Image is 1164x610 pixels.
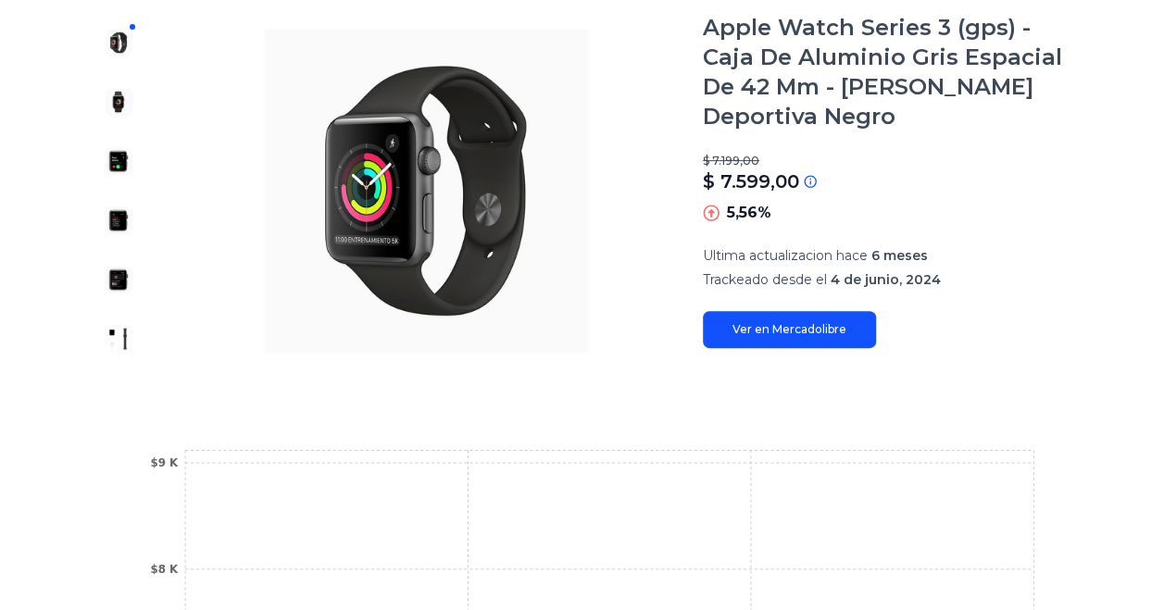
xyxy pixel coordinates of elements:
[104,205,133,235] img: Apple Watch Series 3 (gps) - Caja De Aluminio Gris Espacial De 42 Mm - Correa Deportiva Negro
[871,247,928,264] span: 6 meses
[703,13,1075,131] h1: Apple Watch Series 3 (gps) - Caja De Aluminio Gris Espacial De 42 Mm - [PERSON_NAME] Deportiva Negro
[150,456,179,469] tspan: $9 K
[703,247,868,264] span: Ultima actualizacion hace
[104,87,133,117] img: Apple Watch Series 3 (gps) - Caja De Aluminio Gris Espacial De 42 Mm - Correa Deportiva Negro
[703,168,799,194] p: $ 7.599,00
[703,154,1075,168] p: $ 7.199,00
[703,271,827,288] span: Trackeado desde el
[727,202,771,224] p: 5,56%
[104,28,133,57] img: Apple Watch Series 3 (gps) - Caja De Aluminio Gris Espacial De 42 Mm - Correa Deportiva Negro
[104,324,133,354] img: Apple Watch Series 3 (gps) - Caja De Aluminio Gris Espacial De 42 Mm - Correa Deportiva Negro
[831,271,941,288] span: 4 de junio, 2024
[150,563,179,576] tspan: $8 K
[185,13,666,368] img: Apple Watch Series 3 (gps) - Caja De Aluminio Gris Espacial De 42 Mm - Correa Deportiva Negro
[703,311,876,348] a: Ver en Mercadolibre
[104,146,133,176] img: Apple Watch Series 3 (gps) - Caja De Aluminio Gris Espacial De 42 Mm - Correa Deportiva Negro
[104,265,133,294] img: Apple Watch Series 3 (gps) - Caja De Aluminio Gris Espacial De 42 Mm - Correa Deportiva Negro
